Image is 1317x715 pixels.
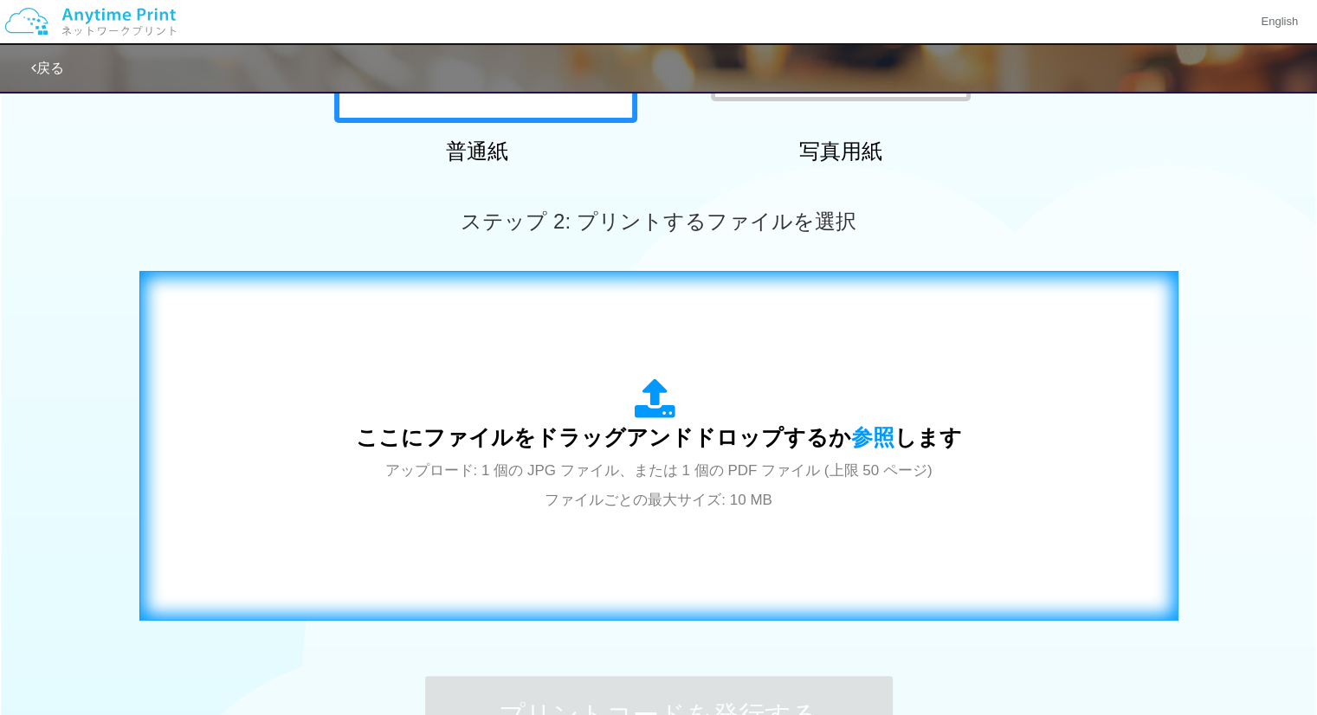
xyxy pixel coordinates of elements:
[461,209,855,233] span: ステップ 2: プリントするファイルを選択
[326,140,629,163] h2: 普通紙
[31,61,64,75] a: 戻る
[385,462,933,508] span: アップロード: 1 個の JPG ファイル、または 1 個の PDF ファイル (上限 50 ページ) ファイルごとの最大サイズ: 10 MB
[851,425,894,449] span: 参照
[689,140,992,163] h2: 写真用紙
[356,425,962,449] span: ここにファイルをドラッグアンドドロップするか します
